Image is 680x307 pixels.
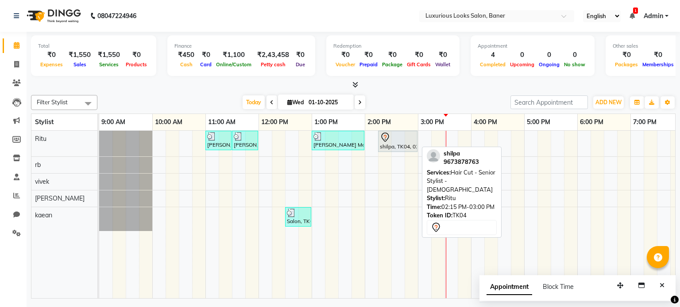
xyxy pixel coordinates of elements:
span: Stylist: [427,194,445,201]
span: Admin [644,11,663,21]
a: 11:00 AM [206,116,238,129]
div: 0 [508,50,537,60]
input: 2025-10-01 [306,96,350,109]
span: Completed [478,61,508,68]
a: 10:00 AM [153,116,185,129]
div: ₹1,550 [65,50,94,60]
button: ADD NEW [593,96,624,109]
span: No show [562,61,587,68]
span: Hair Cut - Senior Stylist - [DEMOGRAPHIC_DATA] [427,169,495,193]
span: Appointment [487,279,532,295]
span: Stylist [35,118,54,126]
span: 1 [633,8,638,14]
img: profile [427,149,440,163]
div: shilpa, TK04, 02:15 PM-03:00 PM, Hair Cut - Senior Stylist - [DEMOGRAPHIC_DATA] [379,132,417,151]
span: Cash [178,61,195,68]
div: ₹1,100 [214,50,254,60]
span: vivek [35,178,49,186]
div: Ritu [427,194,497,203]
span: Products [124,61,149,68]
div: ₹450 [174,50,198,60]
input: Search Appointment [510,95,588,109]
div: Total [38,42,149,50]
span: Petty cash [259,61,288,68]
span: Filter Stylist [37,99,68,106]
div: ₹0 [380,50,405,60]
div: ₹2,43,458 [254,50,293,60]
a: 3:00 PM [418,116,446,129]
div: ₹0 [405,50,433,60]
a: 1 [630,12,635,20]
div: ₹0 [124,50,149,60]
span: Wed [285,99,306,106]
div: ₹0 [433,50,452,60]
div: Redemption [333,42,452,50]
span: Wallet [433,61,452,68]
a: 6:00 PM [578,116,606,129]
div: 0 [562,50,587,60]
span: Online/Custom [214,61,254,68]
div: ₹0 [333,50,357,60]
span: Gift Cards [405,61,433,68]
span: kaean [35,211,52,219]
div: [PERSON_NAME] Meshail, TK01, 11:30 AM-12:00 PM, Women Regular Waxing - Full Arms [233,132,257,149]
span: Memberships [640,61,676,68]
span: Package [380,61,405,68]
div: ₹0 [357,50,380,60]
b: 08047224946 [97,4,136,28]
span: Block Time [543,283,574,291]
div: TK04 [427,211,497,220]
span: [PERSON_NAME] [35,194,85,202]
span: Packages [613,61,640,68]
span: Ongoing [537,61,562,68]
a: 7:00 PM [631,116,659,129]
iframe: chat widget [643,272,671,298]
div: 9673878763 [444,158,479,167]
span: Time: [427,203,441,210]
span: Upcoming [508,61,537,68]
a: 9:00 AM [99,116,127,129]
div: [PERSON_NAME] Meshail, TK02, 01:00 PM-02:00 PM, Manicure and Pedicure - Exfoliating Pedicure [313,132,363,149]
a: 5:00 PM [525,116,552,129]
div: ₹0 [38,50,65,60]
div: ₹0 [293,50,308,60]
div: 4 [478,50,508,60]
div: ₹0 [640,50,676,60]
span: Services: [427,169,451,176]
div: Salon, TK03, 12:30 PM-01:00 PM, Hair Cut - [PERSON_NAME] Trim [286,208,310,225]
div: ₹1,550 [94,50,124,60]
span: Token ID: [427,212,452,219]
a: 1:00 PM [312,116,340,129]
span: Prepaid [357,61,380,68]
div: Appointment [478,42,587,50]
span: Today [243,95,265,109]
a: 2:00 PM [365,116,393,129]
span: Due [294,61,307,68]
span: Sales [71,61,89,68]
span: ADD NEW [595,99,622,106]
span: Card [198,61,214,68]
a: 12:00 PM [259,116,290,129]
span: Ritu [35,135,46,143]
span: shilpa [444,150,460,157]
span: Services [97,61,121,68]
div: 0 [537,50,562,60]
span: rb [35,161,41,169]
span: Voucher [333,61,357,68]
img: logo [23,4,83,28]
div: ₹0 [198,50,214,60]
div: [PERSON_NAME] Meshail, TK01, 11:00 AM-11:30 AM, Women Regular Waxing - Full Arms [206,132,231,149]
div: ₹0 [613,50,640,60]
span: Expenses [38,61,65,68]
a: 4:00 PM [471,116,499,129]
div: Finance [174,42,308,50]
div: 02:15 PM-03:00 PM [427,203,497,212]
